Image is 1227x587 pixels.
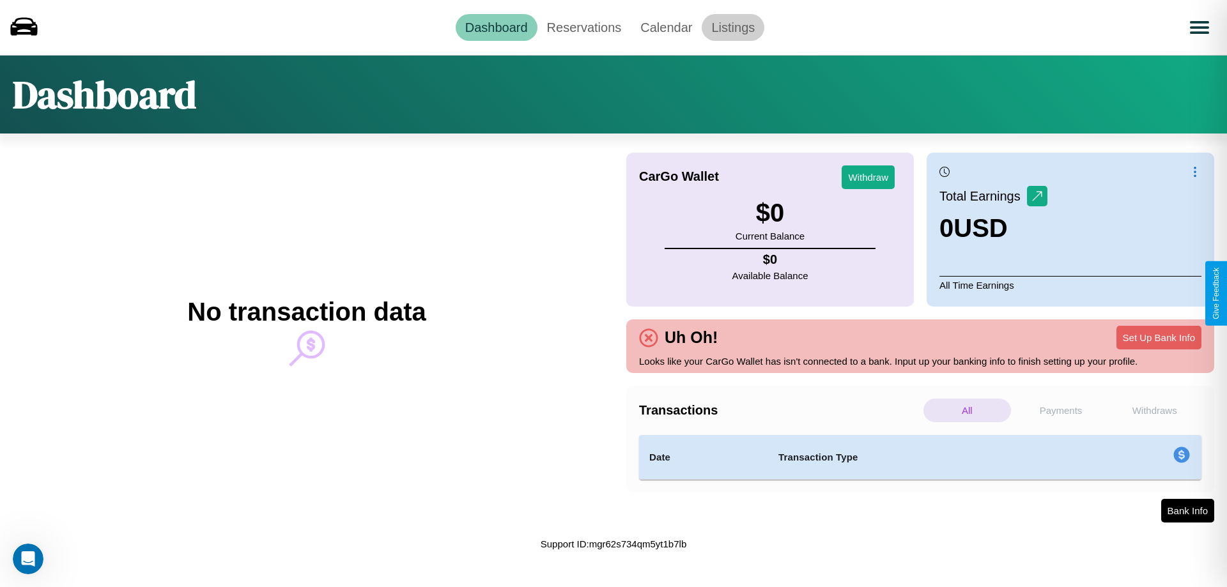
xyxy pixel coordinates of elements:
h4: Uh Oh! [658,328,724,347]
p: Available Balance [732,267,808,284]
p: Support ID: mgr62s734qm5yt1b7lb [541,535,686,553]
table: simple table [639,435,1201,480]
h4: Date [649,450,758,465]
h3: $ 0 [736,199,805,227]
h3: 0 USD [939,214,1047,243]
p: Looks like your CarGo Wallet has isn't connected to a bank. Input up your banking info to finish ... [639,353,1201,370]
h4: $ 0 [732,252,808,267]
button: Set Up Bank Info [1116,326,1201,349]
h4: CarGo Wallet [639,169,719,184]
p: Total Earnings [939,185,1027,208]
h2: No transaction data [187,298,426,326]
h4: Transactions [639,403,920,418]
p: Withdraws [1111,399,1198,422]
a: Calendar [631,14,702,41]
iframe: Intercom live chat [13,544,43,574]
p: All Time Earnings [939,276,1201,294]
button: Withdraw [842,165,895,189]
a: Dashboard [456,14,537,41]
h1: Dashboard [13,68,196,121]
p: Payments [1017,399,1105,422]
button: Bank Info [1161,499,1214,522]
div: Give Feedback [1212,268,1221,319]
p: All [923,399,1011,422]
p: Current Balance [736,227,805,245]
a: Reservations [537,14,631,41]
h4: Transaction Type [778,450,1069,465]
a: Listings [702,14,764,41]
button: Open menu [1182,10,1217,45]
